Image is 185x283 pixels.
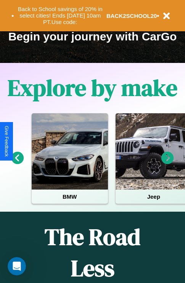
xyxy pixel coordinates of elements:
iframe: Intercom live chat [8,257,26,275]
button: Back to School savings of 20% in select cities! Ends [DATE] 10am PT.Use code: [14,4,106,27]
div: Give Feedback [4,126,9,157]
b: BACK2SCHOOL20 [106,13,157,19]
h4: BMW [32,190,108,204]
h1: Explore by make [8,72,177,103]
